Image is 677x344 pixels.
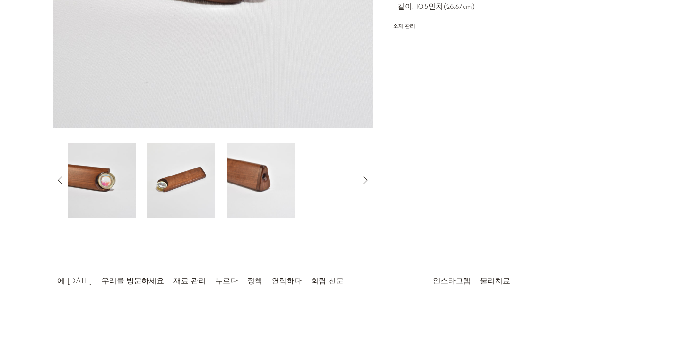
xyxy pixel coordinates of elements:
[215,278,238,285] a: 누르다
[480,278,510,285] a: 물리치료
[102,278,164,285] a: 우리를 방문하세요
[173,278,206,285] a: 재료 관리
[393,24,415,31] button: 소재 관리
[147,143,215,218] img: 수제 나무 만화경
[68,143,136,218] img: 수제 나무 만화경
[393,24,415,29] font: 소재 관리
[53,270,348,288] ul: 빠른 링크
[247,278,262,285] a: 정책
[227,143,295,218] img: 수제 나무 만화경
[428,270,515,288] ul: 소셜 미디어
[433,278,471,285] a: 인스타그램
[397,3,475,11] font: 길이: 10.5인치(26.67cm)
[57,278,92,285] a: 에 [DATE]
